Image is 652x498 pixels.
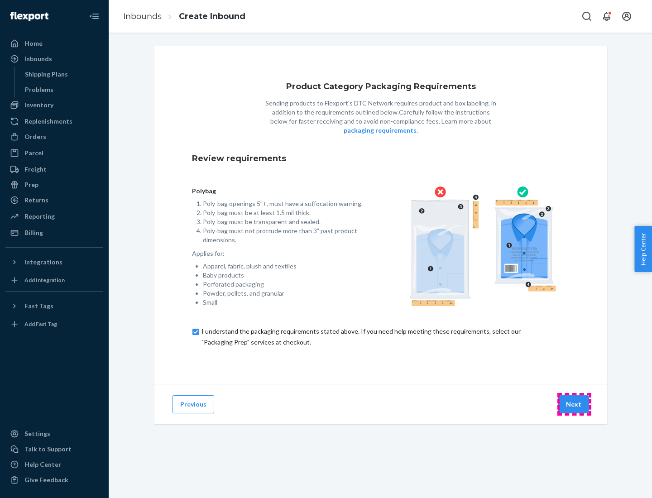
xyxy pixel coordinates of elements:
a: Inbounds [5,52,103,66]
div: Add Integration [24,276,65,284]
div: Parcel [24,148,43,158]
div: Home [24,39,43,48]
li: Poly-bag openings 5”+, must have a suffocation warning. [203,199,366,208]
a: Freight [5,162,103,177]
button: packaging requirements [344,126,417,135]
ol: breadcrumbs [116,3,253,30]
div: Inventory [24,101,53,110]
li: Poly-bag must not protrude more than 3” past product dimensions. [203,226,366,244]
div: Replenishments [24,117,72,126]
button: Close Navigation [85,7,103,25]
button: Give Feedback [5,473,103,487]
a: Parcel [5,146,103,160]
a: Inbounds [123,11,162,21]
button: Open notifications [598,7,616,25]
img: Flexport logo [10,12,48,21]
a: Billing [5,225,103,240]
button: Open account menu [618,7,636,25]
button: Help Center [634,226,652,272]
a: Shipping Plans [20,67,104,81]
img: polybag.ac92ac876edd07edd96c1eaacd328395.png [409,187,556,306]
button: Integrations [5,255,103,269]
div: Prep [24,180,38,189]
li: Poly-bag must be transparent and sealed. [203,217,366,226]
div: Review requirements [192,146,570,172]
li: Powder, pellets, and granular [203,289,366,298]
a: Problems [20,82,104,97]
a: Home [5,36,103,51]
p: Sending products to Flexport's DTC Network requires product and box labeling, in addition to the ... [263,99,499,135]
button: Previous [173,395,214,413]
a: Help Center [5,457,103,472]
div: Orders [24,132,46,141]
a: Replenishments [5,114,103,129]
a: Inventory [5,98,103,112]
a: Orders [5,129,103,144]
div: Inbounds [24,54,52,63]
a: Settings [5,426,103,441]
a: Create Inbound [179,11,245,21]
button: Fast Tags [5,299,103,313]
p: Polybag [192,187,366,196]
li: Apparel, fabric, plush and textiles [203,262,366,271]
div: Give Feedback [24,475,68,484]
div: Reporting [24,212,55,221]
div: Billing [24,228,43,237]
div: Settings [24,429,50,438]
li: Poly-bag must be at least 1.5 mil thick. [203,208,366,217]
a: Returns [5,193,103,207]
h1: Product Category Packaging Requirements [286,82,476,91]
div: Freight [24,165,47,174]
a: Talk to Support [5,442,103,456]
li: Small [203,298,366,307]
button: Next [558,395,589,413]
a: Reporting [5,209,103,224]
div: Help Center [24,460,61,469]
div: Talk to Support [24,445,72,454]
a: Add Fast Tag [5,317,103,331]
div: Problems [25,85,53,94]
button: Open Search Box [578,7,596,25]
div: Add Fast Tag [24,320,57,328]
a: Prep [5,177,103,192]
div: Fast Tags [24,302,53,311]
li: Baby products [203,271,366,280]
div: Shipping Plans [25,70,68,79]
li: Perforated packaging [203,280,366,289]
div: Integrations [24,258,62,267]
div: Returns [24,196,48,205]
a: Add Integration [5,273,103,287]
p: Applies for: [192,249,366,258]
